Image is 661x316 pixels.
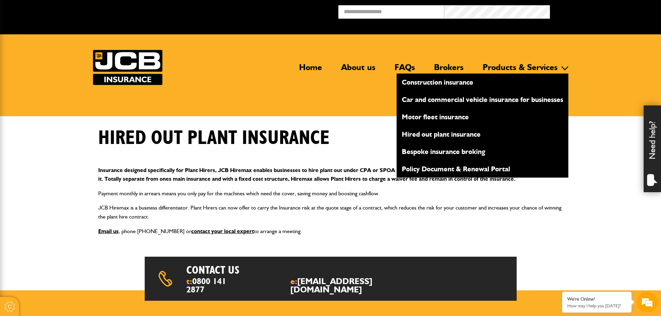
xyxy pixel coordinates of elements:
p: How may I help you today? [567,303,626,308]
p: , phone [PHONE_NUMBER] or to arrange a meeting. [98,227,563,236]
a: contact your local expert [191,228,254,234]
a: Car and commercial vehicle insurance for businesses [397,94,568,105]
a: [EMAIL_ADDRESS][DOMAIN_NAME] [290,276,372,294]
a: Brokers [429,62,469,78]
a: Policy Document & Renewal Portal [397,163,568,175]
p: JCB Hiremax is a business differentiator. Plant Hirers can now offer to carry the Insurance risk ... [98,203,563,221]
a: Home [294,62,327,78]
a: Bespoke insurance broking [397,146,568,157]
a: JCB Insurance Services [93,50,162,85]
a: Products & Services [477,62,563,78]
img: JCB Insurance Services logo [93,50,162,85]
h2: Contact us [186,264,349,277]
a: Hired out plant insurance [397,128,568,140]
a: Motor fleet insurance [397,111,568,123]
a: 0800 141 2877 [186,276,226,294]
div: Need help? [644,105,661,192]
p: Payment monthly in arrears means you only pay for the machines which need the cover, saving money... [98,189,563,198]
p: Insurance designed specifically for Plant Hirers, JCB Hiremax enables businesses to hire plant ou... [98,166,563,183]
span: t: [186,277,232,294]
a: Construction insurance [397,76,568,88]
a: FAQs [389,62,420,78]
button: Broker Login [550,5,656,16]
h1: Hired out plant insurance [98,127,330,150]
div: We're Online! [567,296,626,302]
span: e: [290,277,407,294]
a: Email us [98,228,119,234]
a: About us [336,62,381,78]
